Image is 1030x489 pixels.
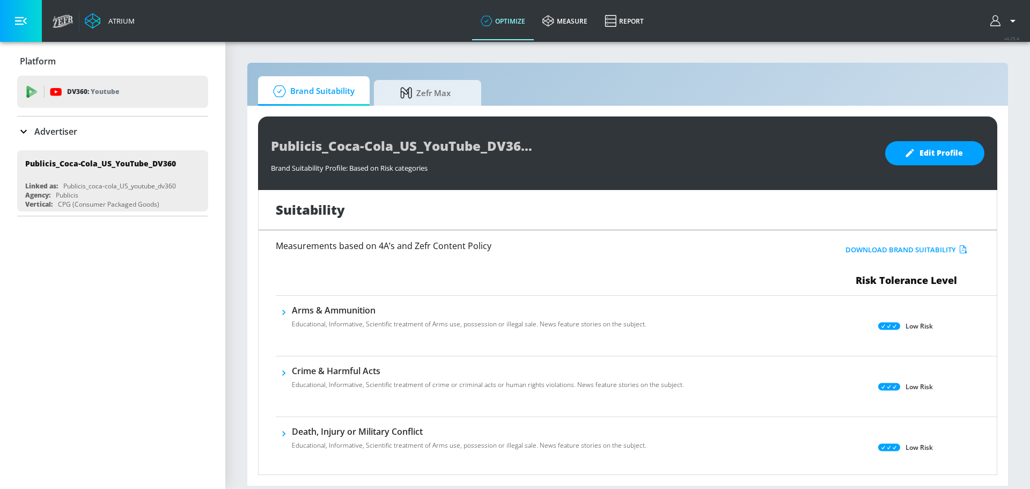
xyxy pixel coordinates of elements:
[17,46,208,76] div: Platform
[1004,35,1019,41] span: v 4.25.4
[104,16,135,26] div: Atrium
[843,242,970,258] button: Download Brand Suitability
[292,319,646,329] p: Educational, Informative, Scientific treatment of Arms use, possession or illegal sale. News feat...
[20,55,56,67] p: Platform
[385,80,466,106] span: Zefr Max
[276,242,756,250] h6: Measurements based on 4A’s and Zefr Content Policy
[292,365,684,377] h6: Crime & Harmful Acts
[907,147,963,160] span: Edit Profile
[269,78,355,104] span: Brand Suitability
[56,191,78,200] div: Publicis
[17,150,208,211] div: Publicis_Coca-Cola_US_YouTube_DV360Linked as:Publicis_coca-cola_US_youtube_dv360Agency:PublicisVe...
[292,426,646,437] h6: Death, Injury or Military Conflict
[271,158,874,173] div: Brand Suitability Profile: Based on Risk categories
[25,181,58,191] div: Linked as:
[292,365,684,396] div: Crime & Harmful ActsEducational, Informative, Scientific treatment of crime or criminal acts or h...
[17,116,208,147] div: Advertiser
[534,2,596,40] a: measure
[856,274,957,287] span: Risk Tolerance Level
[906,381,933,392] p: Low Risk
[906,442,933,453] p: Low Risk
[25,158,176,169] div: Publicis_Coca-Cola_US_YouTube_DV360
[63,181,176,191] div: Publicis_coca-cola_US_youtube_dv360
[25,200,53,209] div: Vertical:
[67,86,119,98] p: DV360:
[91,86,119,97] p: Youtube
[292,304,646,316] h6: Arms & Ammunition
[596,2,652,40] a: Report
[906,320,933,332] p: Low Risk
[885,141,984,165] button: Edit Profile
[292,426,646,457] div: Death, Injury or Military ConflictEducational, Informative, Scientific treatment of Arms use, pos...
[276,201,345,218] h1: Suitability
[472,2,534,40] a: optimize
[25,191,50,200] div: Agency:
[292,304,646,335] div: Arms & AmmunitionEducational, Informative, Scientific treatment of Arms use, possession or illega...
[292,441,646,450] p: Educational, Informative, Scientific treatment of Arms use, possession or illegal sale. News feat...
[34,126,77,137] p: Advertiser
[58,200,159,209] div: CPG (Consumer Packaged Goods)
[292,380,684,390] p: Educational, Informative, Scientific treatment of crime or criminal acts or human rights violatio...
[85,13,135,29] a: Atrium
[17,76,208,108] div: DV360: Youtube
